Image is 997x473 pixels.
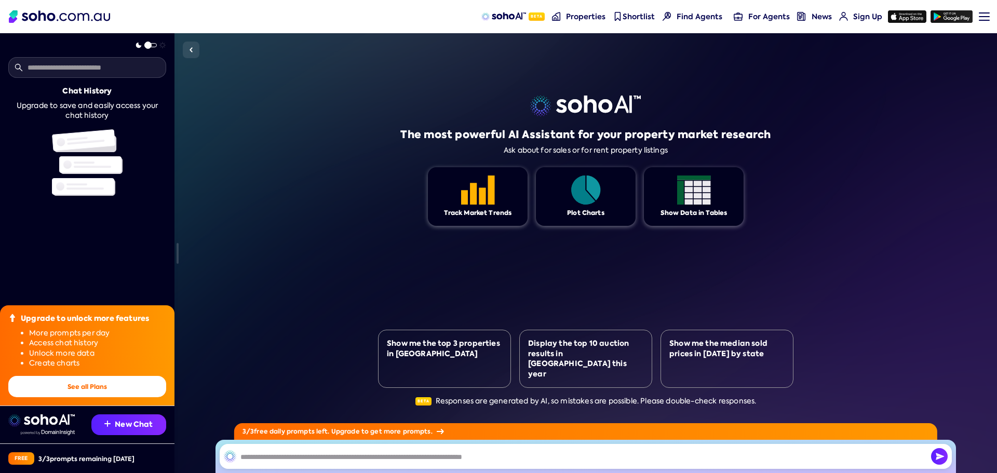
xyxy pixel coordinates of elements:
[566,11,605,22] span: Properties
[888,10,926,23] img: app-store icon
[530,96,641,116] img: sohoai logo
[661,209,727,218] div: Show Data in Tables
[853,11,882,22] span: Sign Up
[931,448,948,465] button: Send
[461,175,495,205] img: Feature 1 icon
[734,12,743,21] img: for-agents-nav icon
[444,209,512,218] div: Track Market Trends
[9,10,110,23] img: Soho Logo
[569,175,603,205] img: Feature 1 icon
[400,127,771,142] h1: The most powerful AI Assistant for your property market research
[567,209,604,218] div: Plot Charts
[104,421,111,427] img: Recommendation icon
[415,397,432,406] span: Beta
[481,12,526,21] img: sohoAI logo
[677,11,722,22] span: Find Agents
[437,429,444,434] img: Arrow icon
[234,423,937,440] div: 3 / 3 free daily prompts left. Upgrade to get more prompts.
[797,12,806,21] img: news-nav icon
[748,11,790,22] span: For Agents
[8,414,75,427] img: sohoai logo
[613,12,622,21] img: shortlist-nav icon
[52,129,123,196] img: Chat history illustration
[529,12,545,21] span: Beta
[504,146,668,155] div: Ask about for sales or for rent property listings
[387,339,502,359] div: Show me the top 3 properties in [GEOGRAPHIC_DATA]
[931,10,973,23] img: google-play icon
[8,314,17,322] img: Upgrade icon
[8,101,166,121] div: Upgrade to save and easily access your chat history
[677,175,711,205] img: Feature 1 icon
[812,11,832,22] span: News
[931,448,948,465] img: Send icon
[29,338,166,348] li: Access chat history
[38,454,134,463] div: 3 / 3 prompts remaining [DATE]
[8,376,166,397] button: See all Plans
[62,86,112,97] div: Chat History
[21,314,149,324] div: Upgrade to unlock more features
[415,396,757,407] div: Responses are generated by AI, so mistakes are possible. Please double-check responses.
[29,328,166,339] li: More prompts per day
[8,452,34,465] div: Free
[528,339,643,379] div: Display the top 10 auction results in [GEOGRAPHIC_DATA] this year
[663,12,671,21] img: Find agents icon
[91,414,166,435] button: New Chat
[839,12,848,21] img: for-agents-nav icon
[224,450,236,463] img: SohoAI logo black
[185,44,197,56] img: Sidebar toggle icon
[623,11,655,22] span: Shortlist
[21,430,75,435] img: Data provided by Domain Insight
[29,348,166,359] li: Unlock more data
[669,339,785,359] div: Show me the median sold prices in [DATE] by state
[29,358,166,369] li: Create charts
[552,12,561,21] img: properties-nav icon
